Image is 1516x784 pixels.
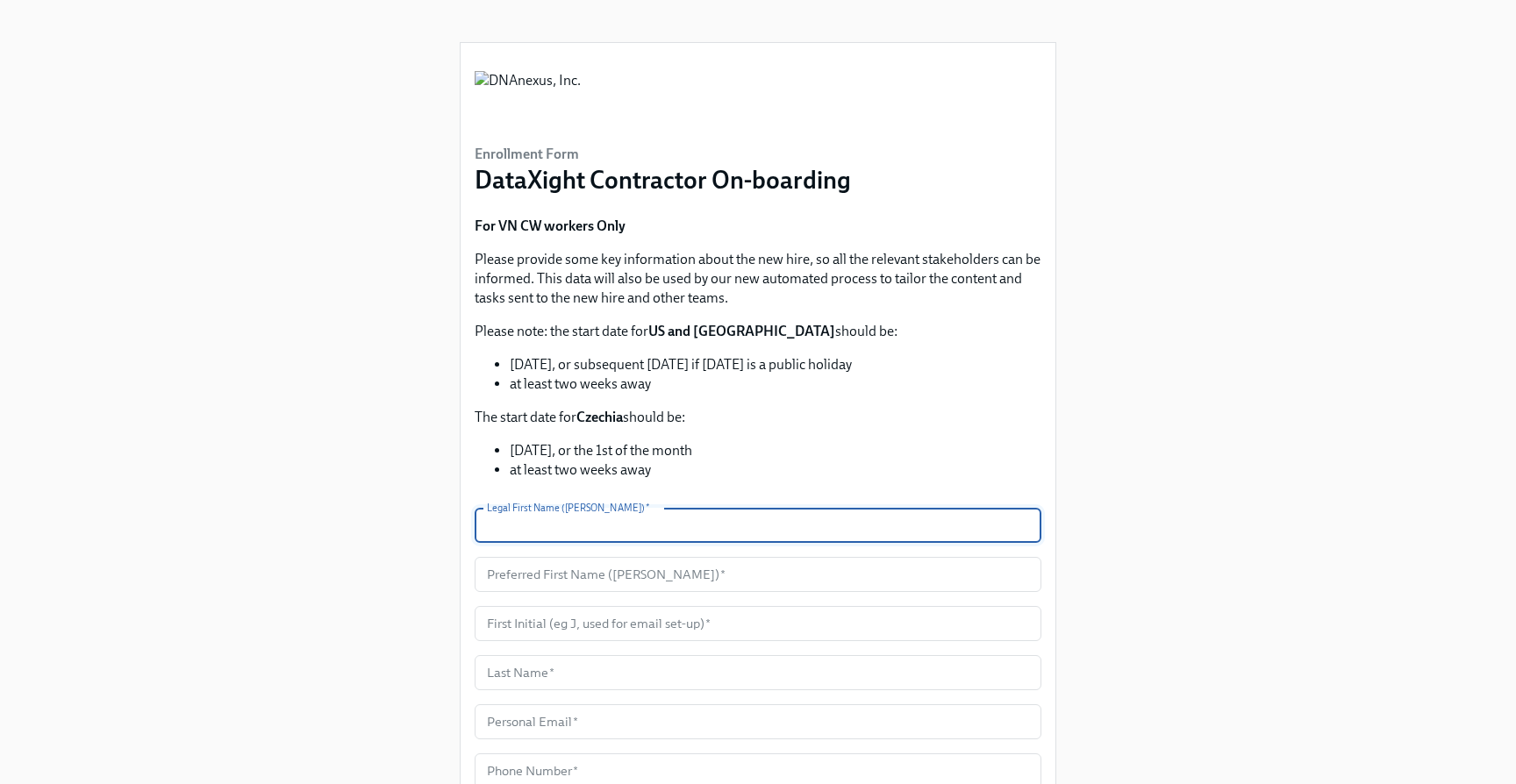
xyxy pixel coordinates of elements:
[475,164,851,196] h3: DataXight Contractor On-boarding
[475,250,1041,308] p: Please provide some key information about the new hire, so all the relevant stakeholders can be i...
[648,323,835,339] strong: US and [GEOGRAPHIC_DATA]
[510,460,1041,480] li: at least two weeks away
[475,322,1041,341] p: Please note: the start date for should be:
[475,145,851,164] h6: Enrollment Form
[510,441,1041,460] li: [DATE], or the 1st of the month
[475,71,581,124] img: DNAnexus, Inc.
[576,409,623,425] strong: Czechia
[510,374,1041,394] li: at least two weeks away
[510,355,1041,374] li: [DATE], or subsequent [DATE] if [DATE] is a public holiday
[475,217,626,234] strong: For VN CW workers Only
[475,408,1041,427] p: The start date for should be:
